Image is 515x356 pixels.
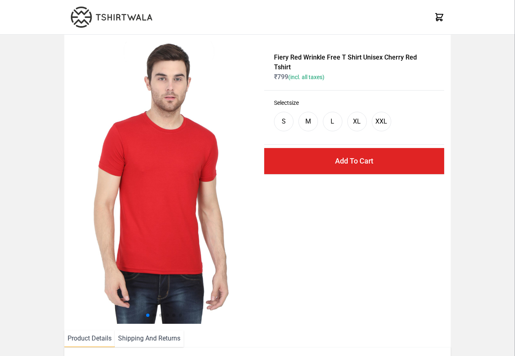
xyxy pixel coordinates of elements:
[64,330,115,347] li: Product Details
[71,41,259,324] img: 4M6A2225.jpg
[353,117,361,126] div: XL
[282,117,286,126] div: S
[115,330,184,347] li: Shipping And Returns
[71,7,152,28] img: TW-LOGO-400-104.png
[274,99,434,107] h3: Select size
[288,74,324,80] span: (incl. all taxes)
[375,117,387,126] div: XXL
[264,148,444,174] button: Add To Cart
[274,53,434,72] h1: Fiery Red Wrinkle Free T Shirt Unisex Cherry Red Tshirt
[331,117,334,126] div: L
[305,117,311,126] div: M
[274,73,324,81] span: ₹ 799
